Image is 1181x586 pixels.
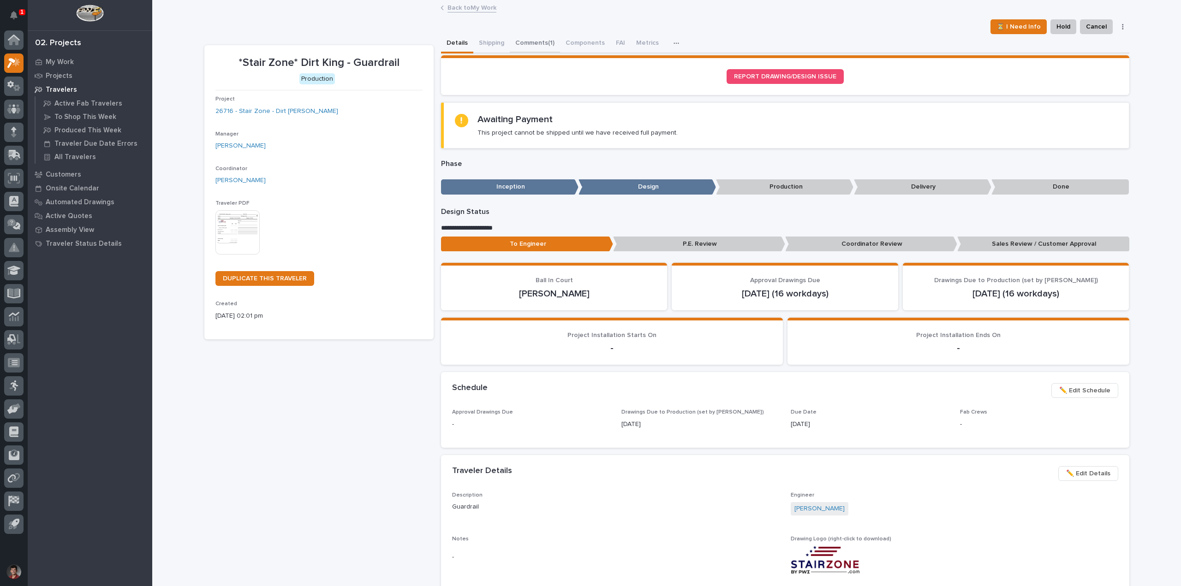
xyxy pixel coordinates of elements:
[54,140,137,148] p: Traveler Due Date Errors
[36,97,152,110] a: Active Fab Travelers
[46,58,74,66] p: My Work
[215,96,235,102] span: Project
[452,492,483,498] span: Description
[35,38,81,48] div: 02. Projects
[957,237,1129,252] p: Sales Review / Customer Approval
[1086,21,1107,32] span: Cancel
[621,420,780,429] p: [DATE]
[510,34,560,53] button: Comments (1)
[1066,468,1110,479] span: ✏️ Edit Details
[215,141,266,151] a: [PERSON_NAME]
[621,409,764,415] span: Drawings Due to Production (set by [PERSON_NAME])
[791,420,949,429] p: [DATE]
[579,179,716,195] p: Design
[54,100,122,108] p: Active Fab Travelers
[46,171,81,179] p: Customers
[452,343,772,354] p: -
[1058,466,1118,481] button: ✏️ Edit Details
[36,137,152,150] a: Traveler Due Date Errors
[441,34,473,53] button: Details
[560,34,610,53] button: Components
[28,55,152,69] a: My Work
[28,69,152,83] a: Projects
[734,73,836,80] span: REPORT DRAWING/DESIGN ISSUE
[46,240,122,248] p: Traveler Status Details
[215,176,266,185] a: [PERSON_NAME]
[54,153,96,161] p: All Travelers
[215,131,239,137] span: Manager
[299,73,335,85] div: Production
[960,409,987,415] span: Fab Crews
[215,311,423,321] p: [DATE] 02:01 pm
[452,466,512,476] h2: Traveler Details
[1050,19,1076,34] button: Hold
[20,9,24,15] p: 1
[991,179,1129,195] p: Done
[4,562,24,581] button: users-avatar
[28,223,152,237] a: Assembly View
[791,409,817,415] span: Due Date
[916,332,1001,338] span: Project Installation Ends On
[452,420,610,429] p: -
[996,21,1041,32] span: ⏳ I Need Info
[683,288,887,299] p: [DATE] (16 workdays)
[613,237,785,252] p: P.E. Review
[799,343,1118,354] p: -
[791,546,860,574] img: G7LMqkrIcfzKwzGb_Fyt3jQtnV4GkCVnKorEsV_7PDw
[215,56,423,70] p: *Stair Zone* Dirt King - Guardrail
[46,198,114,207] p: Automated Drawings
[46,86,77,94] p: Travelers
[727,69,844,84] a: REPORT DRAWING/DESIGN ISSUE
[452,409,513,415] span: Approval Drawings Due
[716,179,853,195] p: Production
[610,34,631,53] button: FAI
[36,110,152,123] a: To Shop This Week
[791,492,814,498] span: Engineer
[447,2,496,12] a: Back toMy Work
[854,179,991,195] p: Delivery
[54,126,121,135] p: Produced This Week
[28,83,152,96] a: Travelers
[1080,19,1113,34] button: Cancel
[1051,383,1118,398] button: ✏️ Edit Schedule
[473,34,510,53] button: Shipping
[215,166,247,172] span: Coordinator
[960,420,1118,429] p: -
[28,181,152,195] a: Onsite Calendar
[477,129,678,137] p: This project cannot be shipped until we have received full payment.
[452,288,656,299] p: [PERSON_NAME]
[46,226,94,234] p: Assembly View
[28,209,152,223] a: Active Quotes
[441,237,613,252] p: To Engineer
[1056,21,1070,32] span: Hold
[215,301,237,307] span: Created
[12,11,24,26] div: Notifications1
[215,201,250,206] span: Traveler PDF
[36,124,152,136] a: Produced This Week
[36,150,152,163] a: All Travelers
[785,237,957,252] p: Coordinator Review
[452,536,469,542] span: Notes
[452,552,780,562] p: -
[54,113,116,121] p: To Shop This Week
[4,6,24,25] button: Notifications
[46,184,99,193] p: Onsite Calendar
[28,237,152,250] a: Traveler Status Details
[215,271,314,286] a: DUPLICATE THIS TRAVELER
[46,72,72,80] p: Projects
[441,179,579,195] p: Inception
[990,19,1047,34] button: ⏳ I Need Info
[223,275,307,282] span: DUPLICATE THIS TRAVELER
[452,502,780,512] p: Guardrail
[215,107,338,116] a: 26716 - Stair Zone - Dirt [PERSON_NAME]
[28,195,152,209] a: Automated Drawings
[794,504,845,514] a: [PERSON_NAME]
[452,383,488,393] h2: Schedule
[76,5,103,22] img: Workspace Logo
[441,160,1129,168] p: Phase
[536,277,573,284] span: Ball In Court
[477,114,553,125] h2: Awaiting Payment
[1059,385,1110,396] span: ✏️ Edit Schedule
[46,212,92,220] p: Active Quotes
[934,277,1098,284] span: Drawings Due to Production (set by [PERSON_NAME])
